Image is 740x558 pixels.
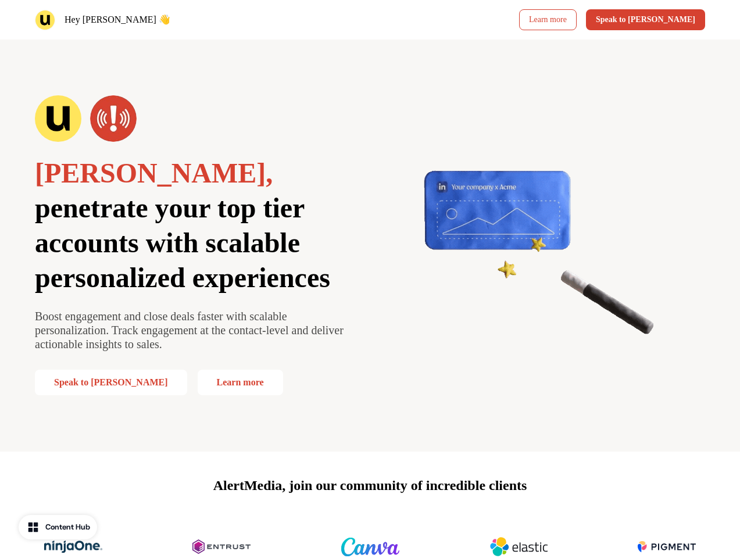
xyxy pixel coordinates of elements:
[519,9,577,30] a: Learn more
[19,515,97,539] button: Content Hub
[35,370,187,395] button: Speak to [PERSON_NAME]
[213,475,527,496] p: AlertMedia, join our community of incredible clients
[586,9,705,30] button: Speak to [PERSON_NAME]
[35,192,330,293] span: penetrate your top tier accounts with scalable personalized experiences
[198,370,283,395] a: Learn more
[35,310,344,350] span: Boost engagement and close deals faster with scalable personalization. Track engagement at the co...
[35,158,273,188] span: [PERSON_NAME],
[65,13,170,27] p: Hey [PERSON_NAME] 👋
[45,521,90,533] div: Content Hub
